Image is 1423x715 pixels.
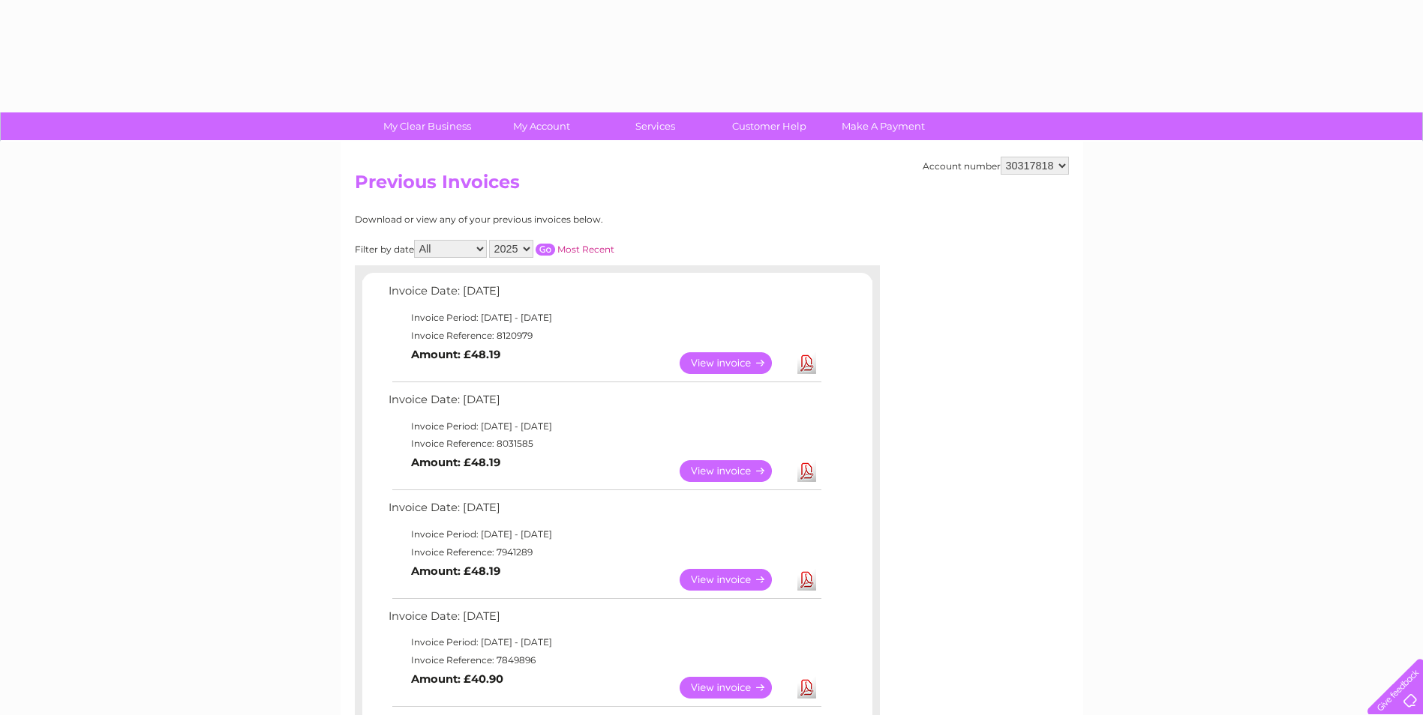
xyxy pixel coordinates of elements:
[385,651,824,669] td: Invoice Reference: 7849896
[707,112,831,140] a: Customer Help
[479,112,603,140] a: My Account
[797,569,816,591] a: Download
[385,435,824,453] td: Invoice Reference: 8031585
[680,569,790,591] a: View
[385,327,824,345] td: Invoice Reference: 8120979
[385,633,824,651] td: Invoice Period: [DATE] - [DATE]
[411,564,500,578] b: Amount: £48.19
[355,214,749,225] div: Download or view any of your previous invoices below.
[385,525,824,543] td: Invoice Period: [DATE] - [DATE]
[821,112,945,140] a: Make A Payment
[797,677,816,699] a: Download
[680,677,790,699] a: View
[411,672,503,686] b: Amount: £40.90
[680,460,790,482] a: View
[385,417,824,435] td: Invoice Period: [DATE] - [DATE]
[365,112,489,140] a: My Clear Business
[411,348,500,361] b: Amount: £48.19
[923,157,1069,175] div: Account number
[385,309,824,327] td: Invoice Period: [DATE] - [DATE]
[557,244,614,255] a: Most Recent
[680,352,790,374] a: View
[385,281,824,309] td: Invoice Date: [DATE]
[385,543,824,561] td: Invoice Reference: 7941289
[411,456,500,469] b: Amount: £48.19
[385,498,824,525] td: Invoice Date: [DATE]
[593,112,717,140] a: Services
[355,172,1069,200] h2: Previous Invoices
[797,352,816,374] a: Download
[385,390,824,417] td: Invoice Date: [DATE]
[355,240,749,258] div: Filter by date
[797,460,816,482] a: Download
[385,606,824,634] td: Invoice Date: [DATE]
